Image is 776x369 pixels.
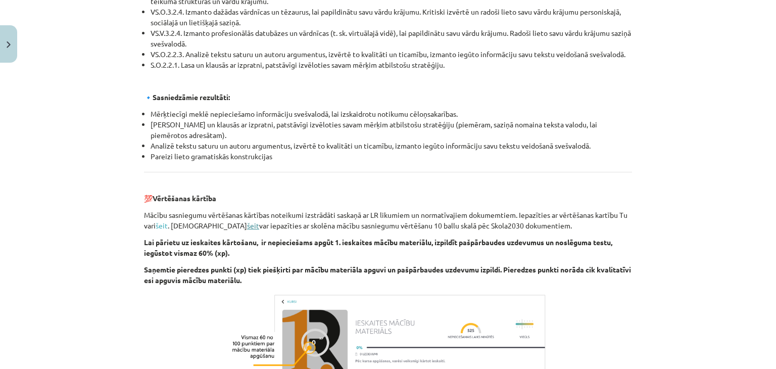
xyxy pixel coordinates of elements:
li: Analizē tekstu saturu un autoru argumentus, izvērtē to kvalitāti un ticamību, izmanto iegūto info... [151,141,632,151]
p: 💯 [144,182,632,204]
strong: Sasniedzāmie rezultāti: [153,93,230,102]
b: Saņemtie pieredzes punkti (xp) tiek piešķirti par mācību materiāla apguvi un pašpārbaudes uzdevum... [144,265,631,285]
li: [PERSON_NAME] un klausās ar izpratni, patstāvīgi izvēloties savam mērķim atbilstošu stratēģiju (p... [151,119,632,141]
b: Lai pārietu uz ieskaites kārtošanu, ir nepieciešams apgūt 1. ieskaites mācību materiālu, izpildīt... [144,238,612,257]
li: VS.V.3.2.4. Izmanto profesionālās datubāzes un vārdnīcas (t. sk. virtuālajā vidē), lai papildināt... [151,28,632,49]
b: Vērtēšanas kārtība [153,194,216,203]
li: VS.O.2.2.3. Analizē tekstu saturu un autoru argumentus, izvērtē to kvalitāti un ticamību, izmanto... [151,49,632,60]
img: icon-close-lesson-0947bae3869378f0d4975bcd49f059093ad1ed9edebbc8119c70593378902aed.svg [7,41,11,48]
a: šeit [156,221,168,230]
p: 🔹 [144,92,632,103]
a: šeit [247,221,259,230]
li: Mērķtiecīgi meklē nepieciešamo informāciju svešvalodā, lai izskaidrotu notikumu cēloņsakarības. [151,109,632,119]
li: Pareizi lieto gramatiskās konstrukcijas [151,151,632,162]
p: Mācību sasniegumu vērtēšanas kārtības noteikumi izstrādāti saskaņā ar LR likumiem un normatīvajie... [144,210,632,231]
li: VS.O.3.2.4. Izmanto dažādas vārdnīcas un tēzaurus, lai papildinātu savu vārdu krājumu. Kritiski i... [151,7,632,28]
li: S.O.2.2.1. Lasa un klausās ar izpratni, patstāvīgi izvēloties savam mērķim atbilstošu stratēģiju. [151,60,632,70]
